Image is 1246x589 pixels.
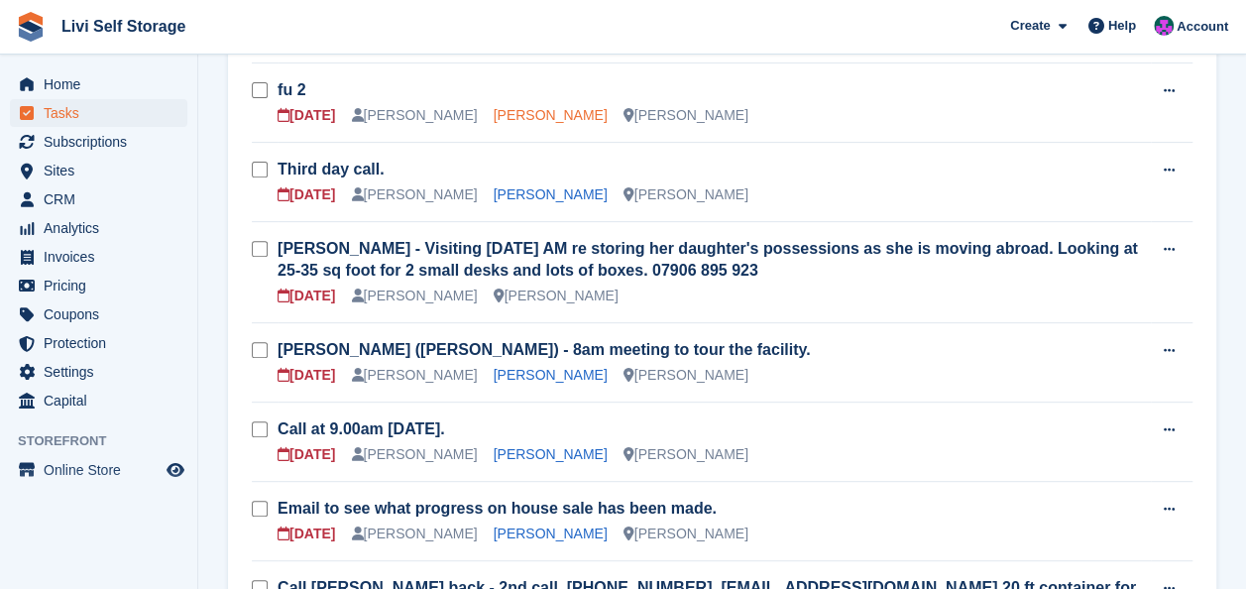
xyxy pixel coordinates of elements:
span: Help [1108,16,1136,36]
div: [DATE] [278,524,335,544]
a: [PERSON_NAME] [494,186,608,202]
span: Subscriptions [44,128,163,156]
div: [PERSON_NAME] [351,365,477,386]
span: Pricing [44,272,163,299]
span: Tasks [44,99,163,127]
div: [DATE] [278,286,335,306]
span: Analytics [44,214,163,242]
span: Protection [44,329,163,357]
a: Email to see what progress on house sale has been made. [278,500,717,517]
a: menu [10,387,187,414]
a: Third day call. [278,161,385,177]
a: [PERSON_NAME] - Visiting [DATE] AM re storing her daughter's possessions as she is moving abroad.... [278,240,1138,279]
span: Account [1177,17,1228,37]
div: [DATE] [278,365,335,386]
div: [DATE] [278,444,335,465]
div: [PERSON_NAME] [351,444,477,465]
span: Capital [44,387,163,414]
a: menu [10,358,187,386]
a: menu [10,70,187,98]
a: menu [10,214,187,242]
a: menu [10,329,187,357]
a: fu 2 [278,81,305,98]
div: [PERSON_NAME] [494,286,619,306]
a: menu [10,300,187,328]
span: Coupons [44,300,163,328]
a: menu [10,456,187,484]
span: Storefront [18,431,197,451]
span: Home [44,70,163,98]
a: menu [10,157,187,184]
img: stora-icon-8386f47178a22dfd0bd8f6a31ec36ba5ce8667c1dd55bd0f319d3a0aa187defe.svg [16,12,46,42]
a: menu [10,185,187,213]
span: Settings [44,358,163,386]
a: menu [10,272,187,299]
span: Create [1010,16,1050,36]
div: [DATE] [278,105,335,126]
div: [PERSON_NAME] [623,444,748,465]
div: [PERSON_NAME] [623,105,748,126]
a: [PERSON_NAME] ([PERSON_NAME]) - 8am meeting to tour the facility. [278,341,811,358]
a: [PERSON_NAME] [494,446,608,462]
div: [PERSON_NAME] [623,365,748,386]
img: Graham Cameron [1154,16,1174,36]
a: menu [10,243,187,271]
div: [PERSON_NAME] [623,524,748,544]
div: [PERSON_NAME] [351,184,477,205]
div: [PERSON_NAME] [351,286,477,306]
a: Call at 9.00am [DATE]. [278,420,445,437]
div: [PERSON_NAME] [351,524,477,544]
a: menu [10,128,187,156]
div: [PERSON_NAME] [351,105,477,126]
a: [PERSON_NAME] [494,107,608,123]
a: Livi Self Storage [54,10,193,43]
span: CRM [44,185,163,213]
span: Online Store [44,456,163,484]
span: Sites [44,157,163,184]
div: [DATE] [278,184,335,205]
a: [PERSON_NAME] [494,367,608,383]
span: Invoices [44,243,163,271]
a: Preview store [164,458,187,482]
div: [PERSON_NAME] [623,184,748,205]
a: [PERSON_NAME] [494,526,608,541]
a: menu [10,99,187,127]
